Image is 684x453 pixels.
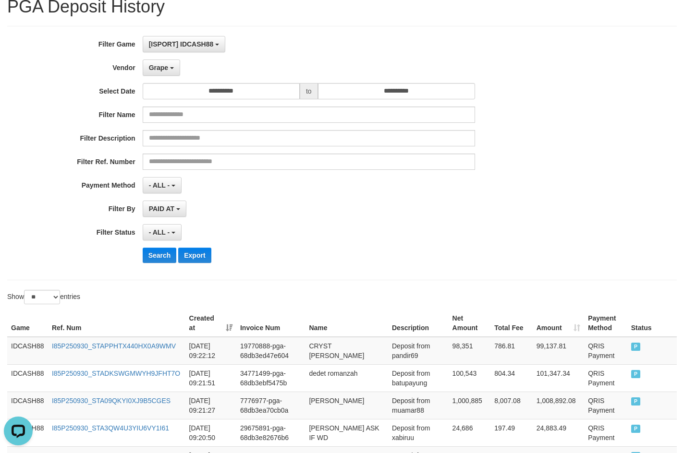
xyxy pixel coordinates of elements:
[149,40,214,48] span: [ISPORT] IDCASH88
[52,397,171,405] a: I85P250930_STA09QKYI0XJ9B5CGES
[584,337,627,365] td: QRIS Payment
[631,397,641,405] span: PAID
[388,310,449,337] th: Description
[449,364,491,392] td: 100,543
[236,337,305,365] td: 19770888-pga-68db3ed47e604
[7,337,48,365] td: IDCASH88
[388,419,449,446] td: Deposit from xabiruu
[185,419,236,446] td: [DATE] 09:20:50
[490,419,533,446] td: 197.49
[490,310,533,337] th: Total Fee
[584,364,627,392] td: QRIS Payment
[185,392,236,419] td: [DATE] 09:21:27
[584,419,627,446] td: QRIS Payment
[533,392,584,419] td: 1,008,892.08
[305,337,388,365] td: CRYST [PERSON_NAME]
[584,392,627,419] td: QRIS Payment
[305,364,388,392] td: dedet romanzah
[388,392,449,419] td: Deposit from muamar88
[236,419,305,446] td: 29675891-pga-68db3e82676b6
[143,201,186,217] button: PAID AT
[305,392,388,419] td: [PERSON_NAME]
[305,310,388,337] th: Name
[185,310,236,337] th: Created at: activate to sort column ascending
[149,228,170,236] span: - ALL -
[449,337,491,365] td: 98,351
[7,310,48,337] th: Game
[449,310,491,337] th: Net Amount
[631,343,641,351] span: PAID
[143,60,180,76] button: Grape
[533,337,584,365] td: 99,137.81
[584,310,627,337] th: Payment Method
[7,290,80,304] label: Show entries
[533,310,584,337] th: Amount: activate to sort column ascending
[7,364,48,392] td: IDCASH88
[185,364,236,392] td: [DATE] 09:21:51
[627,310,677,337] th: Status
[388,337,449,365] td: Deposit from pandir69
[305,419,388,446] td: [PERSON_NAME] ASK IF WD
[143,248,177,263] button: Search
[149,181,170,189] span: - ALL -
[490,392,533,419] td: 8,007.08
[631,425,641,433] span: PAID
[236,392,305,419] td: 7776977-pga-68db3ea70cb0a
[24,290,60,304] select: Showentries
[52,424,169,432] a: I85P250930_STA3QW4U3YIU6VY1I61
[300,83,318,99] span: to
[7,392,48,419] td: IDCASH88
[48,310,185,337] th: Ref. Num
[631,370,641,378] span: PAID
[143,177,182,193] button: - ALL -
[533,364,584,392] td: 101,347.34
[449,419,491,446] td: 24,686
[185,337,236,365] td: [DATE] 09:22:12
[52,342,176,350] a: I85P250930_STAPPHTX440HX0A9WMV
[149,64,168,72] span: Grape
[143,224,182,240] button: - ALL -
[143,36,225,52] button: [ISPORT] IDCASH88
[178,248,211,263] button: Export
[236,310,305,337] th: Invoice Num
[4,4,33,33] button: Open LiveChat chat widget
[449,392,491,419] td: 1,000,885
[490,337,533,365] td: 786.81
[236,364,305,392] td: 34771499-pga-68db3ebf5475b
[388,364,449,392] td: Deposit from batupayung
[149,205,174,213] span: PAID AT
[52,370,180,377] a: I85P250930_STADKSWGMWYH9JFHT7O
[533,419,584,446] td: 24,883.49
[490,364,533,392] td: 804.34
